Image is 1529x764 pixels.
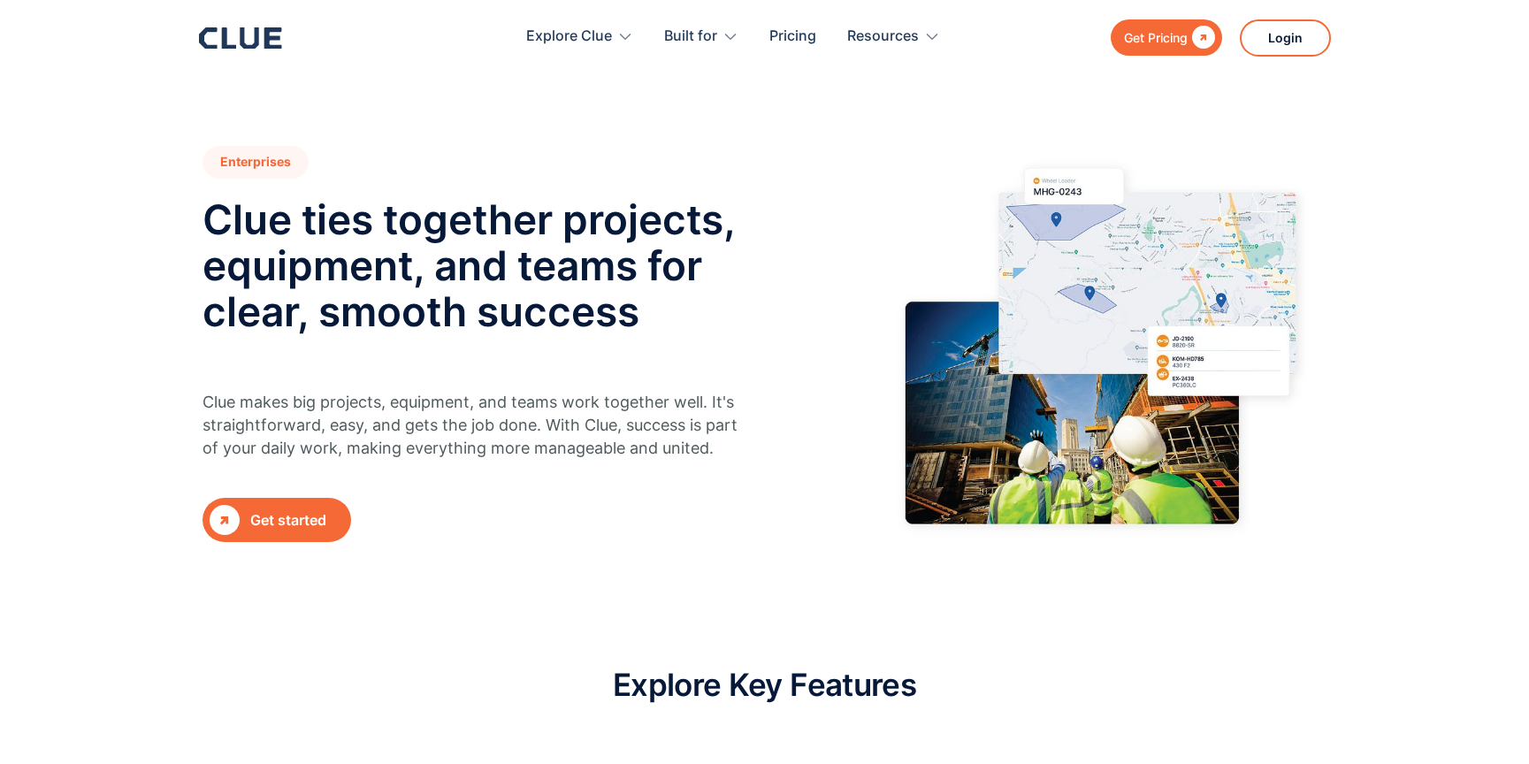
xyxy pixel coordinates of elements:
a: Get started [203,498,351,542]
img: hero image for construction Enterprises [876,146,1327,546]
div: Explore Clue [526,9,612,65]
h2: Explore Key Features [613,668,916,702]
div: Get Pricing [1124,27,1188,49]
a: Login [1240,19,1331,57]
div: Resources [847,9,919,65]
div:  [210,505,240,535]
h2: Clue ties together projects, equipment, and teams for clear, smooth success [203,196,773,334]
p: Clue makes big projects, equipment, and teams work together well. It's straightforward, easy, and... [203,391,738,460]
div: Built for [664,9,717,65]
div: Get started [250,509,344,531]
a: Get Pricing [1111,19,1222,56]
div:  [1188,27,1215,49]
a: Pricing [769,9,816,65]
h1: Enterprises [203,146,309,179]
